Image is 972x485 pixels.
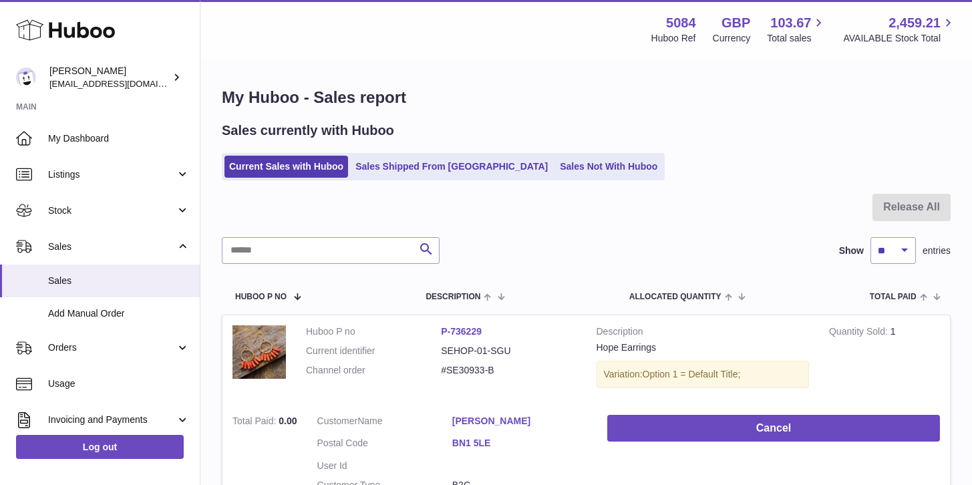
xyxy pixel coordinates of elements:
h2: Sales currently with Huboo [222,122,394,140]
div: Hope Earrings [597,341,809,354]
a: 103.67 Total sales [767,14,826,45]
strong: GBP [721,14,750,32]
span: Huboo P no [235,293,287,301]
span: entries [923,245,951,257]
dt: Postal Code [317,437,452,453]
div: [PERSON_NAME] [49,65,170,90]
div: Variation: [597,361,809,388]
img: SehayaHopeEarrings01.jpg [232,325,286,379]
span: Orders [48,341,176,354]
a: Log out [16,435,184,459]
span: Usage [48,377,190,390]
a: Sales Not With Huboo [555,156,662,178]
span: Customer [317,416,358,426]
span: Total paid [870,293,917,301]
h1: My Huboo - Sales report [222,87,951,108]
dt: Current identifier [306,345,441,357]
span: Stock [48,204,176,217]
span: 2,459.21 [888,14,941,32]
span: Description [426,293,480,301]
dt: Name [317,415,452,431]
a: P-736229 [441,326,482,337]
span: Listings [48,168,176,181]
span: Invoicing and Payments [48,414,176,426]
strong: 5084 [666,14,696,32]
span: Total sales [767,32,826,45]
span: ALLOCATED Quantity [629,293,721,301]
strong: Description [597,325,809,341]
div: Huboo Ref [651,32,696,45]
span: My Dashboard [48,132,190,145]
dt: User Id [317,460,452,472]
strong: Quantity Sold [829,326,890,340]
span: Add Manual Order [48,307,190,320]
button: Cancel [607,415,940,442]
td: 1 [819,315,950,405]
span: [EMAIL_ADDRESS][DOMAIN_NAME] [49,78,196,89]
dt: Channel order [306,364,441,377]
label: Show [839,245,864,257]
span: 0.00 [279,416,297,426]
a: Current Sales with Huboo [224,156,348,178]
a: 2,459.21 AVAILABLE Stock Total [843,14,956,45]
a: [PERSON_NAME] [452,415,587,428]
dd: SEHOP-01-SGU [441,345,576,357]
strong: Total Paid [232,416,279,430]
span: 103.67 [770,14,811,32]
a: Sales Shipped From [GEOGRAPHIC_DATA] [351,156,552,178]
img: konstantinosmouratidis@hotmail.com [16,67,36,88]
a: BN1 5LE [452,437,587,450]
span: AVAILABLE Stock Total [843,32,956,45]
span: Sales [48,275,190,287]
span: Option 1 = Default Title; [643,369,741,379]
span: Sales [48,240,176,253]
div: Currency [713,32,751,45]
dd: #SE30933-B [441,364,576,377]
dt: Huboo P no [306,325,441,338]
